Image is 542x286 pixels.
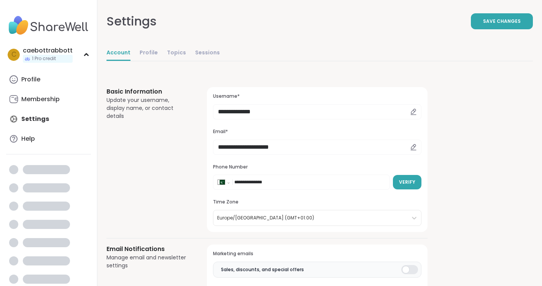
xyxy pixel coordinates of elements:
span: 1 Pro credit [32,56,56,62]
div: Profile [21,75,40,84]
span: Sales, discounts, and special offers [221,266,304,273]
a: Profile [6,70,91,89]
span: c [11,50,16,60]
a: Topics [167,46,186,61]
span: Verify [399,179,415,186]
div: Update your username, display name, or contact details [106,96,189,120]
div: caebottrabbott [23,46,73,55]
h3: Time Zone [213,199,421,205]
a: Help [6,130,91,148]
h3: Phone Number [213,164,421,170]
button: Verify [393,175,421,189]
a: Membership [6,90,91,108]
h3: Username* [213,93,421,100]
img: ShareWell Nav Logo [6,12,91,39]
h3: Marketing emails [213,251,421,257]
div: Help [21,135,35,143]
h3: Basic Information [106,87,189,96]
h3: Email* [213,129,421,135]
a: Account [106,46,130,61]
button: Save Changes [471,13,533,29]
span: Save Changes [483,18,521,25]
div: Membership [21,95,60,103]
div: Manage email and newsletter settings [106,254,189,270]
div: Settings [106,12,157,30]
a: Profile [140,46,158,61]
a: Sessions [195,46,220,61]
h3: Email Notifications [106,245,189,254]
